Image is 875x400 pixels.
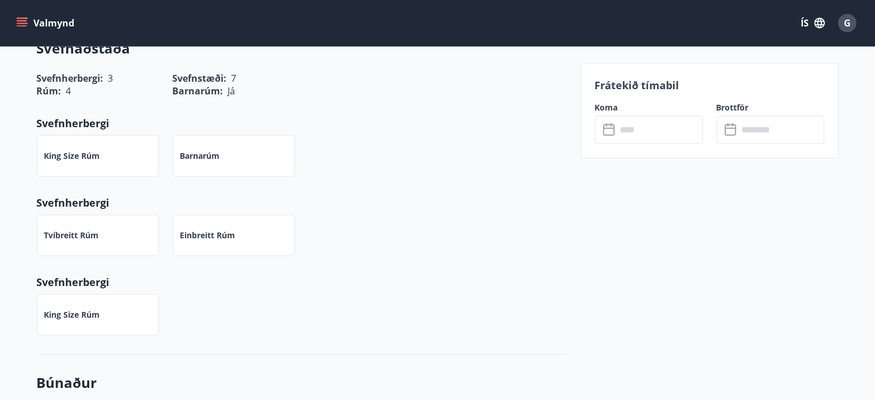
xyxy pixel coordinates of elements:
label: Koma [595,102,703,113]
p: Einbreitt rúm [180,230,236,241]
p: King Size rúm [44,309,100,321]
span: Rúm : [37,85,62,97]
span: 4 [66,85,71,97]
h3: Búnaður [37,373,567,393]
h3: Svefnaðstaða [37,39,567,58]
p: Tvíbreitt rúm [44,230,99,241]
button: menu [14,13,79,33]
button: G [834,9,861,37]
span: Já [228,85,236,97]
span: Barnarúm : [173,85,224,97]
p: Svefnherbergi [37,275,567,289]
span: G [844,17,851,29]
p: Barnarúm [180,150,220,162]
p: Frátekið tímabil [595,78,824,93]
p: King Size rúm [44,150,100,162]
label: Brottför [717,102,824,113]
button: ÍS [794,13,831,33]
p: Svefnherbergi [37,195,567,210]
p: Svefnherbergi [37,116,567,131]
